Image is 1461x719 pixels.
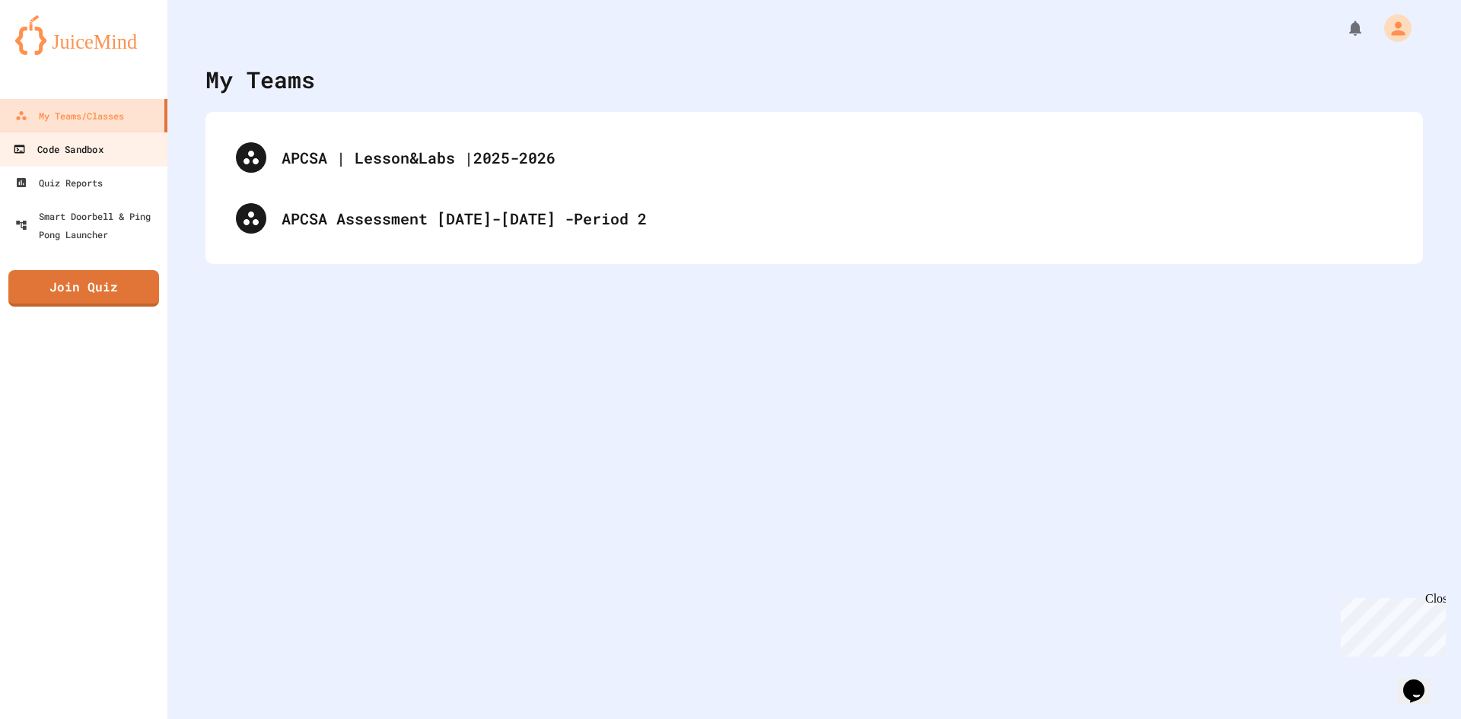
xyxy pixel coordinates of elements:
[221,127,1408,188] div: APCSA | Lesson&Labs |2025-2026
[13,140,103,159] div: Code Sandbox
[1368,11,1415,46] div: My Account
[15,107,124,125] div: My Teams/Classes
[1335,592,1446,657] iframe: chat widget
[15,173,103,192] div: Quiz Reports
[1397,658,1446,704] iframe: chat widget
[8,270,159,307] a: Join Quiz
[15,207,161,243] div: Smart Doorbell & Ping Pong Launcher
[6,6,105,97] div: Chat with us now!Close
[15,15,152,55] img: logo-orange.svg
[205,62,315,97] div: My Teams
[221,188,1408,249] div: APCSA Assessment [DATE]-[DATE] -Period 2
[1318,15,1368,41] div: My Notifications
[282,146,1393,169] div: APCSA | Lesson&Labs |2025-2026
[282,207,1393,230] div: APCSA Assessment [DATE]-[DATE] -Period 2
